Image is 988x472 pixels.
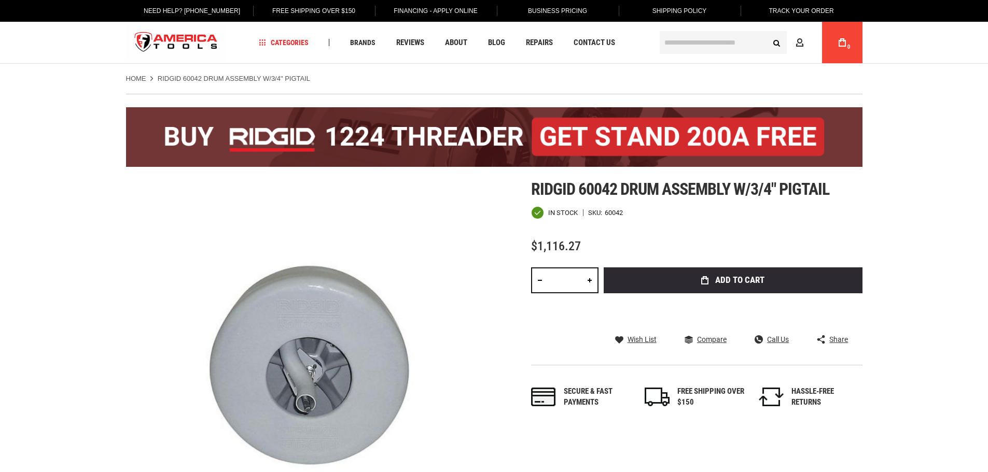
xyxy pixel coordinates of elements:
[345,36,380,50] a: Brands
[677,386,745,408] div: FREE SHIPPING OVER $150
[254,36,313,50] a: Categories
[531,179,830,199] span: Ridgid 60042 drum assembly w/3/4" pigtail
[697,336,727,343] span: Compare
[483,36,510,50] a: Blog
[526,39,553,47] span: Repairs
[531,206,578,219] div: Availability
[759,388,784,406] img: returns
[755,335,789,344] a: Call Us
[615,335,657,344] a: Wish List
[259,39,309,46] span: Categories
[440,36,472,50] a: About
[715,276,764,284] span: Add to Cart
[396,39,424,47] span: Reviews
[392,36,429,50] a: Reviews
[574,39,615,47] span: Contact Us
[645,388,670,406] img: shipping
[531,239,581,253] span: $1,116.27
[832,22,852,63] a: 0
[126,23,227,62] a: store logo
[604,267,862,293] button: Add to Cart
[847,44,851,50] span: 0
[652,7,707,15] span: Shipping Policy
[521,36,558,50] a: Repairs
[126,23,227,62] img: America Tools
[350,39,375,46] span: Brands
[791,386,859,408] div: HASSLE-FREE RETURNS
[829,336,848,343] span: Share
[564,386,631,408] div: Secure & fast payments
[605,209,623,216] div: 60042
[685,335,727,344] a: Compare
[126,107,862,167] img: BOGO: Buy the RIDGID® 1224 Threader (26092), get the 92467 200A Stand FREE!
[628,336,657,343] span: Wish List
[588,209,605,216] strong: SKU
[445,39,467,47] span: About
[488,39,505,47] span: Blog
[531,388,556,406] img: payments
[767,336,789,343] span: Call Us
[569,36,620,50] a: Contact Us
[548,209,578,216] span: In stock
[158,75,310,82] strong: RIDGID 60042 DRUM ASSEMBLY W/3/4" PIGTAIL
[767,33,787,52] button: Search
[126,74,146,83] a: Home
